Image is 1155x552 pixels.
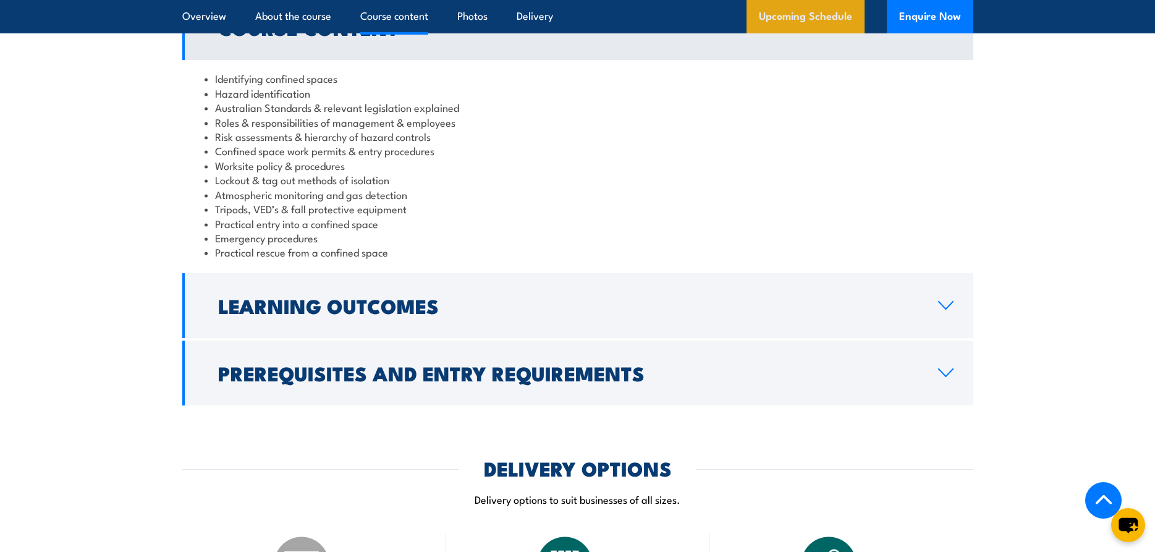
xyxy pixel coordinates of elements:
[205,100,951,114] li: Australian Standards & relevant legislation explained
[205,115,951,129] li: Roles & responsibilities of management & employees
[182,273,973,338] a: Learning Outcomes
[205,86,951,100] li: Hazard identification
[1111,508,1145,542] button: chat-button
[182,341,973,406] a: Prerequisites and Entry Requirements
[205,143,951,158] li: Confined space work permits & entry procedures
[205,187,951,202] li: Atmospheric monitoring and gas detection
[484,459,672,477] h2: DELIVERY OPTIONS
[218,19,918,36] h2: Course Content
[182,492,973,506] p: Delivery options to suit businesses of all sizes.
[205,216,951,231] li: Practical entry into a confined space
[218,364,918,381] h2: Prerequisites and Entry Requirements
[205,71,951,85] li: Identifying confined spaces
[205,158,951,172] li: Worksite policy & procedures
[205,172,951,187] li: Lockout & tag out methods of isolation
[205,231,951,245] li: Emergency procedures
[205,245,951,259] li: Practical rescue from a confined space
[205,129,951,143] li: Risk assessments & hierarchy of hazard controls
[218,297,918,314] h2: Learning Outcomes
[205,202,951,216] li: Tripods, VED’s & fall protective equipment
